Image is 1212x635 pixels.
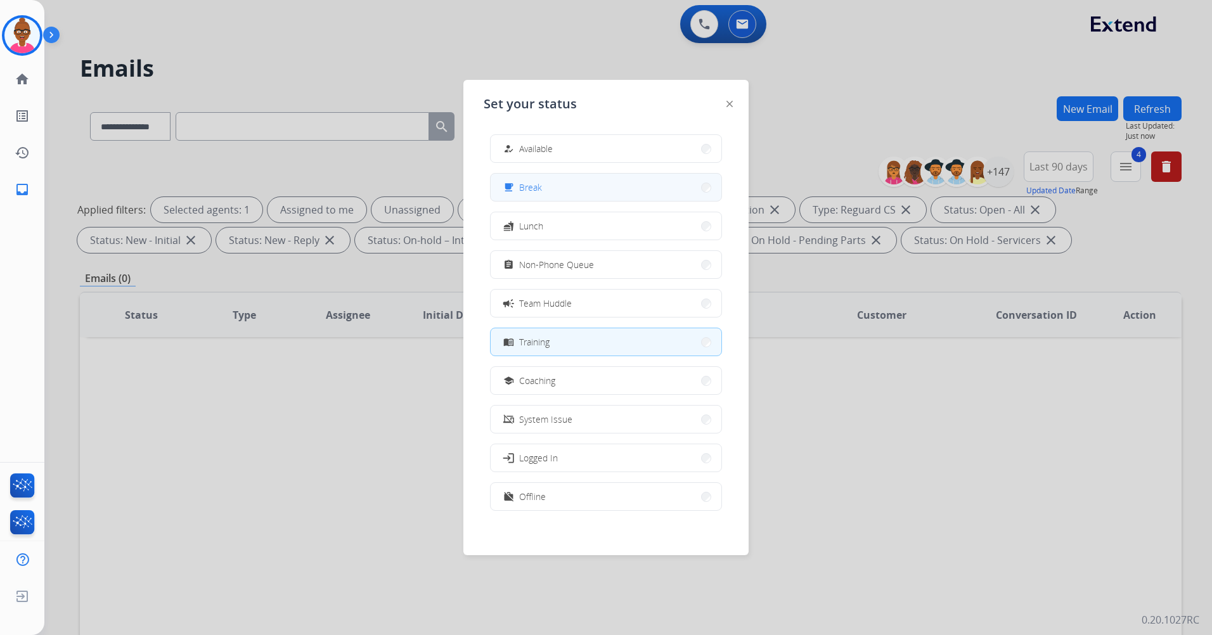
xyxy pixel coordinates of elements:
[503,143,514,154] mat-icon: how_to_reg
[491,174,721,201] button: Break
[491,290,721,317] button: Team Huddle
[491,251,721,278] button: Non-Phone Queue
[519,374,555,387] span: Coaching
[519,451,558,465] span: Logged In
[491,328,721,356] button: Training
[1142,612,1199,627] p: 0.20.1027RC
[4,18,40,53] img: avatar
[503,375,514,386] mat-icon: school
[519,297,572,310] span: Team Huddle
[491,406,721,433] button: System Issue
[503,414,514,425] mat-icon: phonelink_off
[503,491,514,502] mat-icon: work_off
[15,72,30,87] mat-icon: home
[491,212,721,240] button: Lunch
[519,181,542,194] span: Break
[519,335,550,349] span: Training
[503,221,514,231] mat-icon: fastfood
[484,95,577,113] span: Set your status
[15,182,30,197] mat-icon: inbox
[519,142,553,155] span: Available
[519,490,546,503] span: Offline
[519,219,543,233] span: Lunch
[726,101,733,107] img: close-button
[491,367,721,394] button: Coaching
[15,145,30,160] mat-icon: history
[503,337,514,347] mat-icon: menu_book
[491,444,721,471] button: Logged In
[503,259,514,270] mat-icon: assignment
[503,182,514,193] mat-icon: free_breakfast
[491,483,721,510] button: Offline
[15,108,30,124] mat-icon: list_alt
[502,451,515,464] mat-icon: login
[502,297,515,309] mat-icon: campaign
[491,135,721,162] button: Available
[519,413,572,426] span: System Issue
[519,258,594,271] span: Non-Phone Queue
